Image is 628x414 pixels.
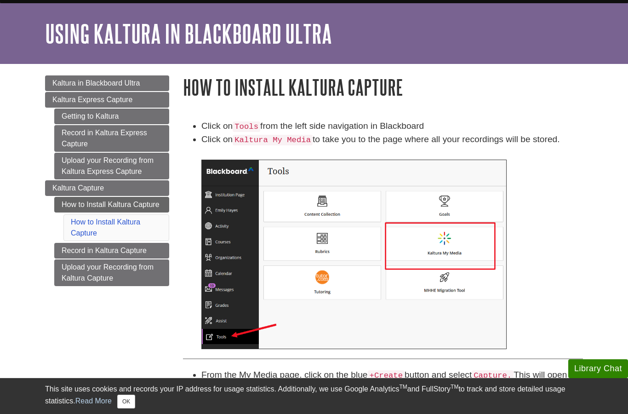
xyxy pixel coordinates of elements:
[52,96,132,103] span: Kaltura Express Capture
[201,368,583,395] li: From the My Media page, click on the blue button and select This will open a page where you can d...
[233,121,260,132] code: Tools
[568,359,628,378] button: Library Chat
[54,109,169,124] a: Getting to Kaltura
[45,92,169,108] a: Kaltura Express Capture
[233,135,313,145] code: Kaltura My Media
[368,370,405,381] code: +Create
[75,397,112,405] a: Read More
[54,125,169,152] a: Record in Kaltura Express Capture
[54,259,169,286] a: Upload your Recording from Kaltura Capture
[52,184,104,192] span: Kaltura Capture
[45,75,169,91] a: Kaltura in Blackboard Ultra
[71,218,140,237] a: How to Install Kaltura Capture
[45,180,169,196] a: Kaltura Capture
[45,75,169,286] div: Guide Page Menu
[45,384,583,408] div: This site uses cookies and records your IP address for usage statistics. Additionally, we use Goo...
[451,384,458,390] sup: TM
[201,120,583,133] li: Click on from the left side navigation in Blackboard
[54,153,169,179] a: Upload your Recording from Kaltura Express Capture
[201,133,583,349] li: Click on to take you to the page where all your recordings will be stored.
[52,79,140,87] span: Kaltura in Blackboard Ultra
[183,75,583,99] h1: How to Install Kaltura Capture
[472,370,514,381] code: Capture.
[54,197,169,213] a: How to Install Kaltura Capture
[201,160,507,349] img: blackboard tools
[45,19,332,48] a: Using Kaltura in Blackboard Ultra
[54,243,169,259] a: Record in Kaltura Capture
[117,395,135,408] button: Close
[399,384,407,390] sup: TM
